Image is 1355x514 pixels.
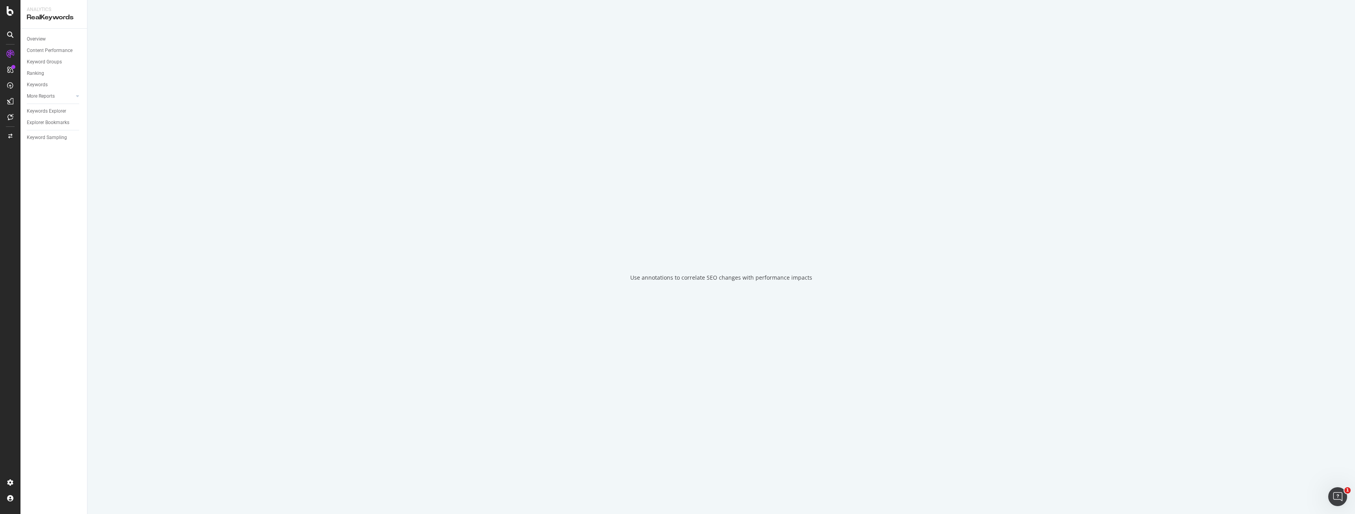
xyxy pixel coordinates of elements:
[27,81,48,89] div: Keywords
[27,107,82,115] a: Keywords Explorer
[27,69,44,78] div: Ranking
[27,46,82,55] a: Content Performance
[1344,487,1351,494] span: 1
[630,274,812,282] div: Use annotations to correlate SEO changes with performance impacts
[27,92,74,100] a: More Reports
[27,13,81,22] div: RealKeywords
[27,58,62,66] div: Keyword Groups
[27,58,82,66] a: Keyword Groups
[27,46,72,55] div: Content Performance
[27,107,66,115] div: Keywords Explorer
[27,6,81,13] div: Analytics
[27,119,69,127] div: Explorer Bookmarks
[27,81,82,89] a: Keywords
[27,35,46,43] div: Overview
[1328,487,1347,506] iframe: Intercom live chat
[27,119,82,127] a: Explorer Bookmarks
[27,134,82,142] a: Keyword Sampling
[27,35,82,43] a: Overview
[27,134,67,142] div: Keyword Sampling
[693,233,750,261] div: animation
[27,69,82,78] a: Ranking
[27,92,55,100] div: More Reports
